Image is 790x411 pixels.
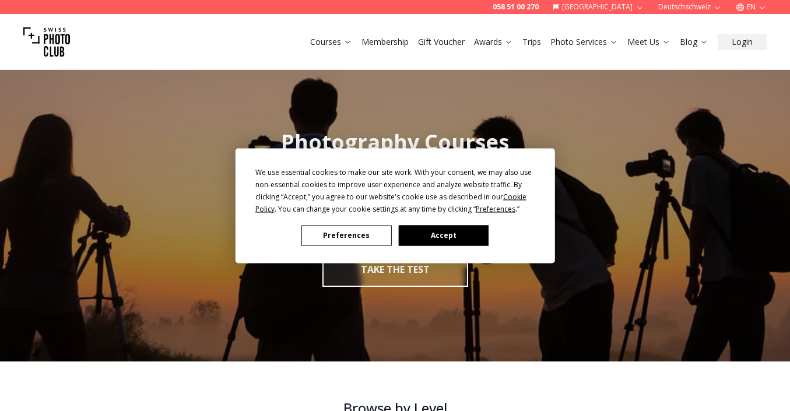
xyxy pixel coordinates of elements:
[235,148,554,263] div: Cookie Consent Prompt
[476,203,515,213] span: Preferences
[398,225,488,245] button: Accept
[301,225,391,245] button: Preferences
[255,191,526,213] span: Cookie Policy
[255,166,535,215] div: We use essential cookies to make our site work. With your consent, we may also use non-essential ...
